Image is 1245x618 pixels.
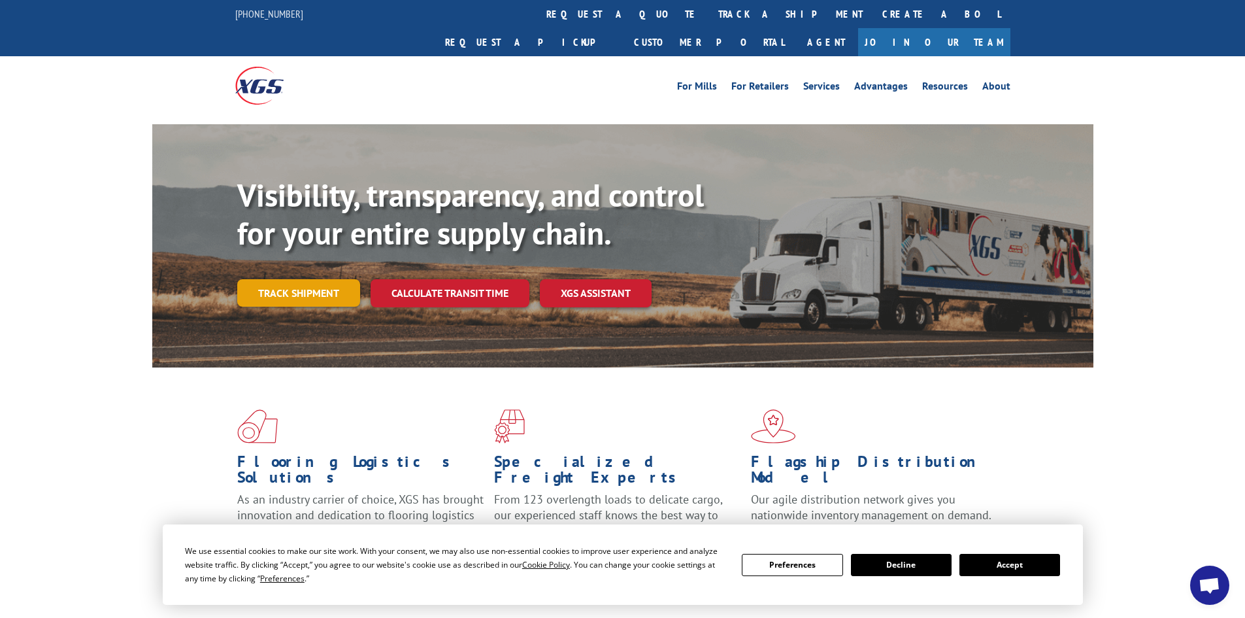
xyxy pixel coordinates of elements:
img: xgs-icon-total-supply-chain-intelligence-red [237,409,278,443]
span: Cookie Policy [522,559,570,570]
span: Preferences [260,573,305,584]
div: Cookie Consent Prompt [163,524,1083,605]
img: xgs-icon-focused-on-flooring-red [494,409,525,443]
b: Visibility, transparency, and control for your entire supply chain. [237,175,704,253]
div: We use essential cookies to make our site work. With your consent, we may also use non-essential ... [185,544,726,585]
span: As an industry carrier of choice, XGS has brought innovation and dedication to flooring logistics... [237,492,484,538]
a: Resources [922,81,968,95]
a: Customer Portal [624,28,794,56]
a: For Retailers [731,81,789,95]
div: Open chat [1190,566,1229,605]
button: Preferences [742,554,842,576]
a: Calculate transit time [371,279,529,307]
a: About [982,81,1010,95]
span: Our agile distribution network gives you nationwide inventory management on demand. [751,492,991,523]
a: For Mills [677,81,717,95]
h1: Flagship Distribution Model [751,454,998,492]
img: xgs-icon-flagship-distribution-model-red [751,409,796,443]
button: Accept [959,554,1060,576]
h1: Specialized Freight Experts [494,454,741,492]
h1: Flooring Logistics Solutions [237,454,484,492]
a: Request a pickup [435,28,624,56]
button: Decline [851,554,952,576]
a: Agent [794,28,858,56]
p: From 123 overlength loads to delicate cargo, our experienced staff knows the best way to move you... [494,492,741,550]
a: Track shipment [237,279,360,307]
a: [PHONE_NUMBER] [235,7,303,20]
a: Join Our Team [858,28,1010,56]
a: XGS ASSISTANT [540,279,652,307]
a: Services [803,81,840,95]
a: Advantages [854,81,908,95]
